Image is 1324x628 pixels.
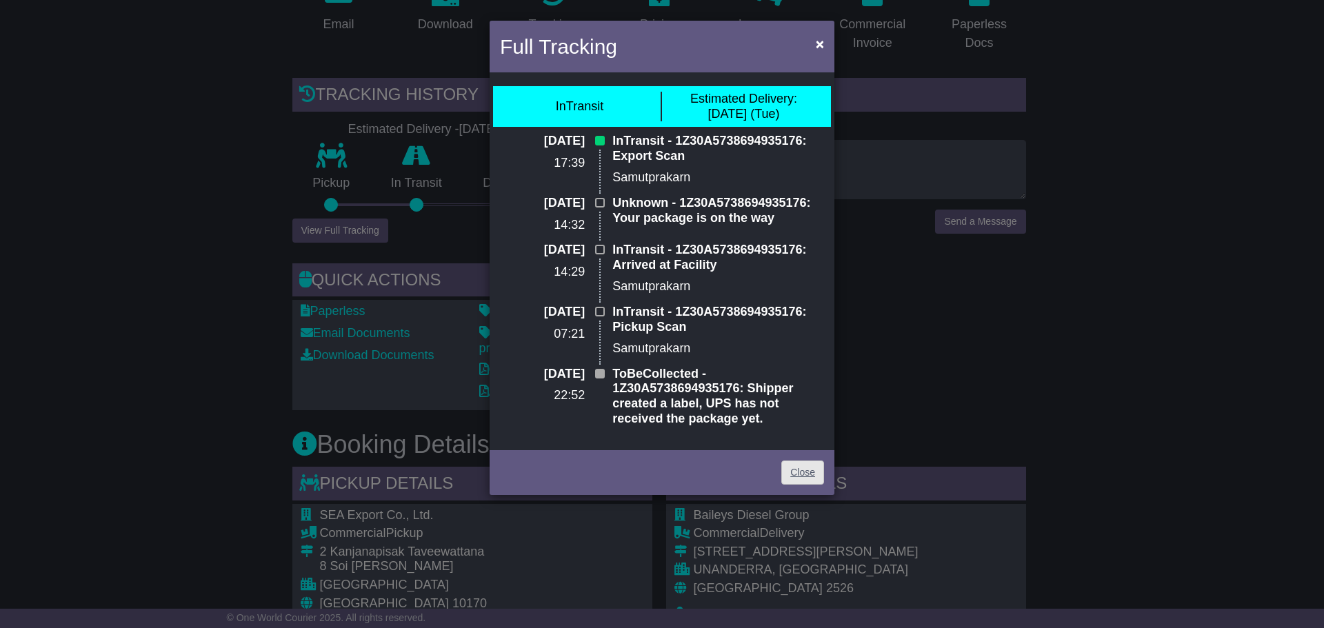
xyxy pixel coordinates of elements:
[690,92,797,121] div: [DATE] (Tue)
[612,170,824,185] p: Samutprakarn
[612,134,824,163] p: InTransit - 1Z30A5738694935176: Export Scan
[816,36,824,52] span: ×
[500,31,617,62] h4: Full Tracking
[500,243,585,258] p: [DATE]
[500,305,585,320] p: [DATE]
[612,305,824,334] p: InTransit - 1Z30A5738694935176: Pickup Scan
[556,99,603,114] div: InTransit
[500,367,585,382] p: [DATE]
[612,279,824,294] p: Samutprakarn
[500,265,585,280] p: 14:29
[500,327,585,342] p: 07:21
[690,92,797,105] span: Estimated Delivery:
[500,134,585,149] p: [DATE]
[612,243,824,272] p: InTransit - 1Z30A5738694935176: Arrived at Facility
[500,196,585,211] p: [DATE]
[612,196,824,225] p: Unknown - 1Z30A5738694935176: Your package is on the way
[612,341,824,356] p: Samutprakarn
[809,30,831,58] button: Close
[612,367,824,426] p: ToBeCollected - 1Z30A5738694935176: Shipper created a label, UPS has not received the package yet.
[500,218,585,233] p: 14:32
[781,460,824,485] a: Close
[500,156,585,171] p: 17:39
[500,388,585,403] p: 22:52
